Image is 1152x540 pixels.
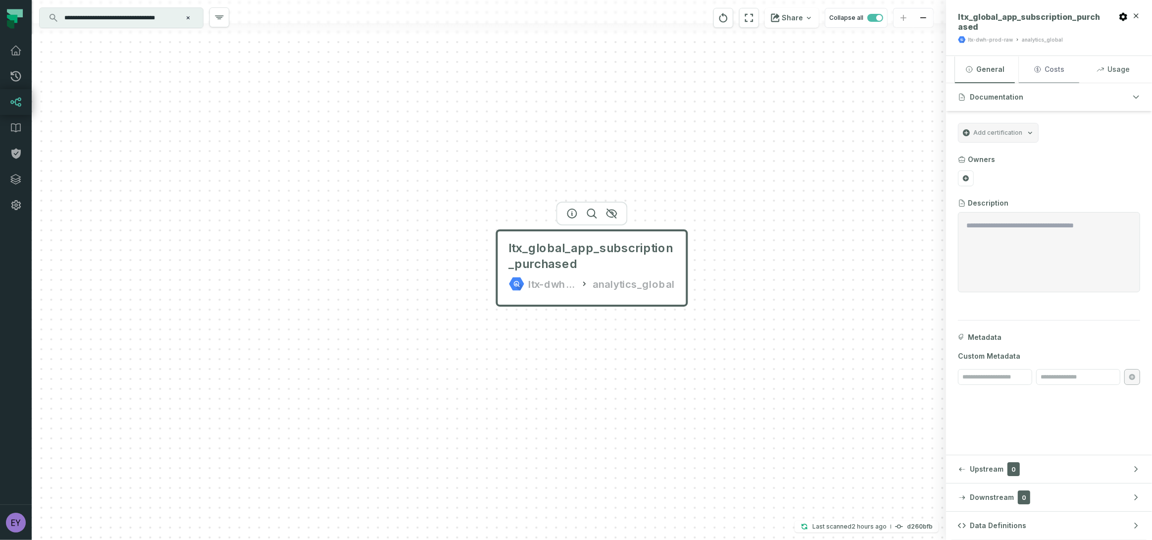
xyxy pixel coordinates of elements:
[529,276,577,292] div: ltx-dwh-prod-raw
[509,240,675,272] span: ltx_global_app_subscription_purchased
[966,220,1132,284] textarea: Entity Description
[970,492,1014,502] span: Downstream
[765,8,819,28] button: Share
[968,198,1008,208] h3: Description
[183,13,193,23] button: Clear search query
[970,92,1023,102] span: Documentation
[812,522,887,532] p: Last scanned
[968,332,1002,342] span: Metadata
[825,8,888,28] button: Collapse all
[946,455,1152,483] button: Upstream0
[795,521,939,533] button: Last scanned[DATE] 11:50:15 AMd260bfb
[946,512,1152,540] button: Data Definitions
[907,524,933,530] h4: d260bfb
[946,484,1152,511] button: Downstream0
[851,523,887,530] relative-time: Aug 19, 2025, 11:50 AM GMT+3
[946,83,1152,111] button: Documentation
[913,8,933,28] button: zoom out
[593,276,675,292] div: analytics_global
[6,513,26,533] img: avatar of eyal
[1018,490,1030,504] span: 0
[958,351,1140,361] span: Custom Metadata
[970,464,1003,474] span: Upstream
[968,36,1013,44] div: ltx-dwh-prod-raw
[1007,462,1020,476] span: 0
[1022,36,1063,44] div: analytics_global
[968,155,995,164] h3: Owners
[958,123,1039,143] button: Add certification
[973,129,1022,137] span: Add certification
[955,56,1015,83] button: General
[1019,56,1079,83] button: Costs
[958,12,1104,32] span: ltx_global_app_subscription_purchased
[970,521,1026,531] span: Data Definitions
[1083,56,1143,83] button: Usage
